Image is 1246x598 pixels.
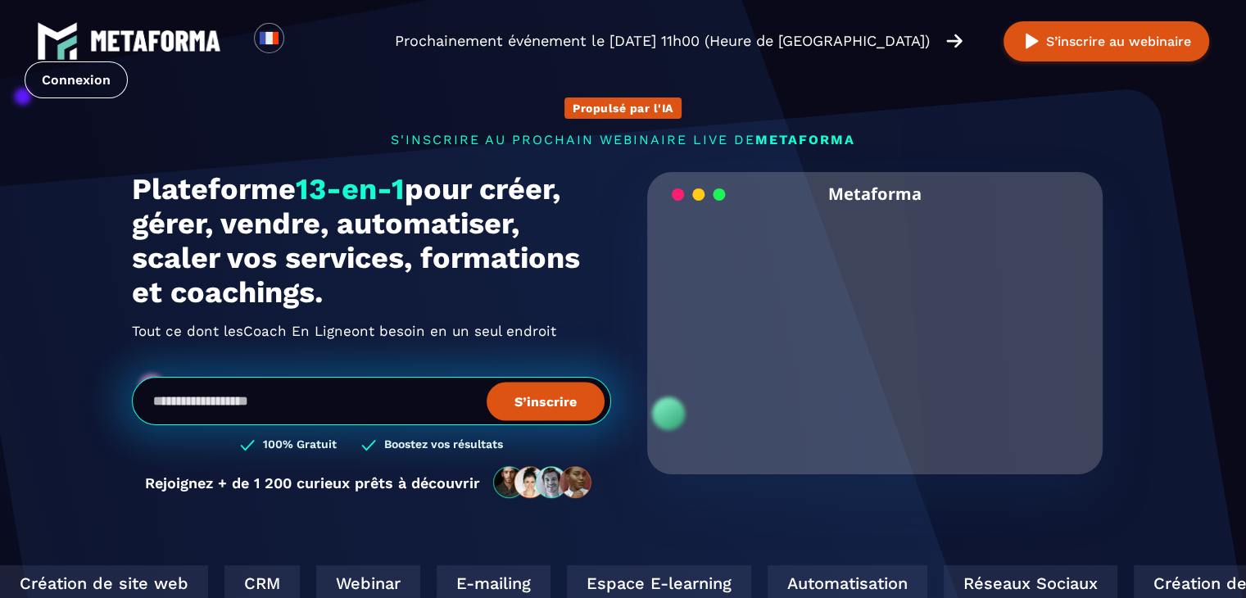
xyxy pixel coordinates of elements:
video: Your browser does not support the video tag. [659,215,1091,431]
button: S’inscrire [487,382,605,420]
p: Prochainement événement le [DATE] 11h00 (Heure de [GEOGRAPHIC_DATA]) [395,29,930,52]
h2: Tout ce dont les ont besoin en un seul endroit [132,318,611,344]
h3: Boostez vos résultats [384,437,503,453]
img: checked [240,437,255,453]
a: Connexion [25,61,128,98]
img: arrow-right [946,32,963,50]
img: play [1022,31,1042,52]
input: Search for option [298,31,310,51]
span: Coach En Ligne [243,318,351,344]
span: 13-en-1 [296,172,405,206]
img: fr [259,28,279,48]
img: logo [90,30,221,52]
div: Search for option [284,23,324,59]
h2: Metaforma [828,172,922,215]
img: checked [361,437,376,453]
h3: 100% Gratuit [263,437,337,453]
img: community-people [488,465,598,500]
button: S’inscrire au webinaire [1004,21,1209,61]
img: loading [672,187,726,202]
p: s'inscrire au prochain webinaire live de [132,132,1115,147]
img: logo [37,20,78,61]
h1: Plateforme pour créer, gérer, vendre, automatiser, scaler vos services, formations et coachings. [132,172,611,310]
p: Rejoignez + de 1 200 curieux prêts à découvrir [145,474,480,492]
span: METAFORMA [755,132,855,147]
